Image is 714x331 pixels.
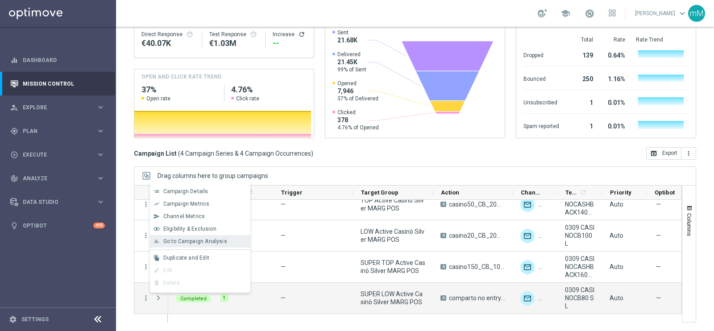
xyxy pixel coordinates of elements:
[361,259,425,275] span: SUPER TOP Active Casinò Silver MARG POS
[158,172,268,179] span: Drag columns here to group campaigns
[141,84,217,95] h2: 37%
[142,263,150,271] i: more_vert
[441,189,459,196] span: Action
[236,95,259,102] span: Click rate
[96,103,105,112] i: keyboard_arrow_right
[134,189,168,220] div: Press SPACE to select this row.
[134,283,168,314] div: Press SPACE to deselect this row.
[10,103,18,112] i: person_search
[96,150,105,159] i: keyboard_arrow_right
[178,149,180,157] span: (
[10,222,105,229] button: lightbulb Optibot +10
[520,260,535,274] div: Optimail
[163,213,205,219] span: Channel Metrics
[10,104,105,111] div: person_search Explore keyboard_arrow_right
[273,31,307,38] div: Increase
[150,235,250,248] button: bar_chart Go to Campaign Analysis
[10,199,105,206] div: Data Studio keyboard_arrow_right
[604,36,625,43] div: Rate
[10,151,18,159] i: play_circle_outline
[440,233,446,238] span: A
[23,128,96,134] span: Plan
[209,38,258,49] div: €1,029,690
[231,84,307,95] h2: 4.76%
[163,188,208,194] span: Campaign Details
[134,252,168,283] div: Press SPACE to select this row.
[281,294,286,302] span: —
[281,263,286,270] span: —
[298,31,305,38] button: refresh
[10,57,105,64] button: equalizer Dashboard
[10,56,18,64] i: equalizer
[337,29,357,36] span: Sent
[520,291,535,306] img: Optimail
[610,294,623,302] span: Auto
[337,80,378,87] span: Opened
[142,200,150,208] button: more_vert
[337,109,379,116] span: Clicked
[10,103,96,112] div: Explore
[523,47,559,62] div: Dropped
[449,200,505,208] span: casino50_CB_20%upto160
[220,294,228,302] div: 1
[23,48,105,72] a: Dashboard
[10,214,105,237] div: Optibot
[176,294,211,302] colored-tag: Completed
[10,48,105,72] div: Dashboard
[337,58,366,66] span: 21.45K
[146,95,170,102] span: Open rate
[154,226,160,232] i: join_inner
[142,232,150,240] button: more_vert
[560,8,570,18] span: school
[96,198,105,206] i: keyboard_arrow_right
[565,255,594,279] span: 0309 CASINOCASHBACK160 (SUPERTOP)_2025_09_03
[361,196,425,212] span: TOP Active Casinò Silver MARG POS
[134,149,313,157] h3: Campaign List
[23,214,93,237] a: Optibot
[361,290,425,306] span: SUPER LOW Active Casinò Silver MARG POS
[150,223,250,235] button: join_inner Eligibility & Exclusion
[273,38,307,49] div: --
[311,149,313,157] span: )
[141,73,221,81] h4: OPEN AND CLICK RATE TREND
[154,238,160,244] i: bar_chart
[565,223,594,248] span: 0309 CASINOCB100 L
[361,228,425,244] span: LOW Active Casinò Silver MARG POS
[570,36,593,43] div: Total
[23,176,96,181] span: Analyze
[634,7,688,20] a: [PERSON_NAME]keyboard_arrow_down
[10,127,96,135] div: Plan
[646,147,681,160] button: open_in_browser Export
[604,95,625,109] div: 0.01%
[93,223,105,228] div: +10
[134,220,168,252] div: Press SPACE to select this row.
[604,71,625,85] div: 1.16%
[656,232,661,240] span: —
[158,172,268,179] div: Row Groups
[281,189,303,196] span: Trigger
[449,263,505,271] span: casino150_CB_10%upto150
[604,118,625,132] div: 0.01%
[337,51,366,58] span: Delivered
[142,294,150,302] i: more_vert
[337,36,357,44] span: 21.68K
[636,36,689,43] div: Rate Trend
[163,226,216,232] span: Eligibility & Exclusion
[538,260,552,274] img: Other
[10,80,105,87] div: Mission Control
[610,263,623,270] span: Auto
[538,229,552,243] img: Other
[23,105,96,110] span: Explore
[610,232,623,239] span: Auto
[96,174,105,182] i: keyboard_arrow_right
[10,151,105,158] button: play_circle_outline Execute keyboard_arrow_right
[150,210,250,223] button: send Channel Metrics
[10,128,105,135] div: gps_fixed Plan keyboard_arrow_right
[337,95,378,102] span: 37% of Delivered
[570,95,593,109] div: 1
